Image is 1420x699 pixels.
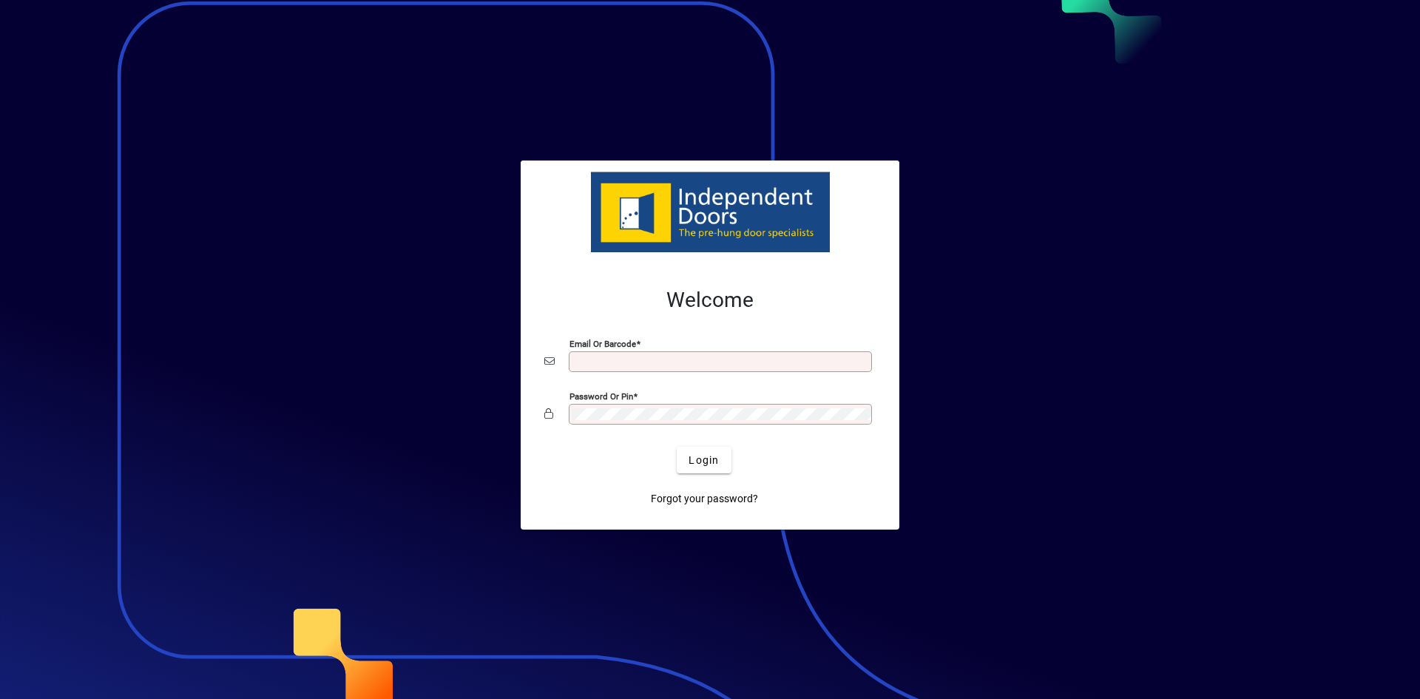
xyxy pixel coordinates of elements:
span: Login [689,453,719,468]
a: Forgot your password? [645,485,764,512]
mat-label: Email or Barcode [569,339,636,349]
mat-label: Password or Pin [569,391,633,402]
h2: Welcome [544,288,876,313]
button: Login [677,447,731,473]
span: Forgot your password? [651,491,758,507]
